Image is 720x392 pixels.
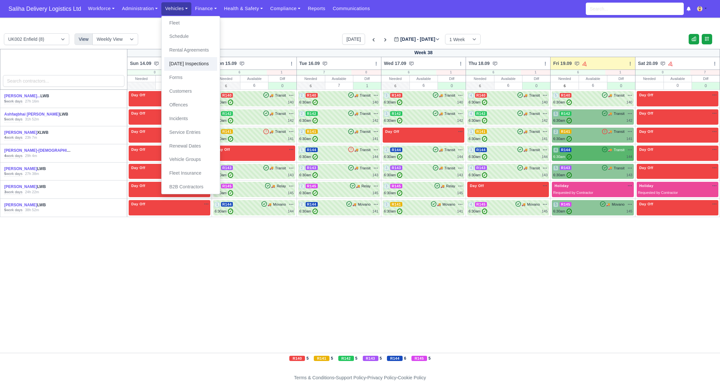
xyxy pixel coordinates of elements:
[4,99,6,103] strong: 5
[325,75,353,82] div: Available
[84,2,118,15] a: Workforce
[215,172,233,178] div: 6:30am
[579,82,607,89] div: 6
[275,111,286,117] span: Transit
[384,148,389,153] span: 2
[372,118,378,123] div: 142
[523,93,527,98] span: 🚚
[312,172,318,178] span: ✓
[312,136,318,142] span: ✓
[638,93,655,97] span: Day Off
[297,70,352,75] div: 7
[312,154,318,160] span: ✓
[273,202,286,207] span: Movano
[384,60,406,67] span: Wed 17.09
[299,100,318,105] div: 6:30am
[553,136,572,142] div: 6:30am
[297,75,325,82] div: Needed
[553,93,558,98] span: 5
[469,165,474,171] span: 4
[542,136,548,142] div: 141
[164,126,217,139] a: Service Entries
[439,93,443,98] span: 🚚
[228,100,233,105] span: ✓
[494,75,522,82] div: Available
[164,57,217,71] a: [DATE] Inspections
[25,135,37,140] div: 23h 7m
[342,34,365,45] button: [DATE]
[475,93,487,98] span: R140
[522,82,550,89] div: 0
[4,93,72,99] div: LWB
[130,183,147,188] span: Day Off
[690,70,720,75] div: 7
[306,111,318,116] span: R142
[626,154,632,160] div: 144
[390,111,402,116] span: R142
[353,75,381,82] div: Diff
[361,183,371,189] span: Relay
[384,154,403,160] div: 6:30am
[299,118,318,123] div: 6:30am
[482,172,487,178] span: ✓
[127,75,155,82] div: Needed
[354,111,358,116] span: 🚚
[608,111,612,116] span: 🚚
[358,202,371,207] span: Movano
[560,111,572,116] span: R142
[215,136,233,142] div: 6:30am
[397,118,402,123] span: ✓
[635,75,664,82] div: Needed
[410,75,438,82] div: Available
[312,100,318,105] span: ✓
[603,317,720,392] iframe: Chat Widget
[529,129,540,134] span: Transit
[586,3,684,15] input: Search...
[360,165,371,171] span: Transit
[469,93,474,98] span: 4
[635,70,690,75] div: 0
[482,118,487,123] span: ✓
[354,148,358,152] span: 🚚
[299,165,305,171] span: 2
[494,82,522,89] div: 6
[439,111,443,116] span: 🚚
[475,111,487,116] span: R142
[579,75,607,82] div: Available
[269,165,273,170] span: 🚚
[74,33,93,45] div: View
[523,165,527,170] span: 🚚
[4,148,72,153] div: LWB
[394,36,440,43] label: [DATE] - [DATE]
[469,118,487,123] div: 6:30am
[664,75,692,82] div: Available
[608,165,612,170] span: 🚚
[360,111,371,117] span: Transit
[442,202,455,207] span: Movano
[299,111,305,117] span: 2
[336,375,366,380] a: Support Policy
[475,165,487,170] span: R143
[439,165,443,170] span: 🚚
[390,148,402,152] span: R144
[299,172,318,178] div: 6:30am
[356,184,360,189] span: 🚚
[4,117,23,122] div: work days
[469,172,487,178] div: 6:30am
[4,135,23,140] div: work days
[325,82,353,89] div: 7
[367,375,396,380] a: Privacy Policy
[4,166,37,171] a: [PERSON_NAME]
[164,153,217,166] a: Vehicle Groups
[164,16,217,30] a: Fleet
[268,82,296,89] div: 0
[521,70,550,75] div: 1
[228,136,233,142] span: ✓
[191,2,220,15] a: Finance
[127,49,720,57] div: Week 38
[372,154,378,160] div: 144
[397,154,402,160] span: ✓
[220,2,267,15] a: Health & Safety
[215,147,231,152] span: Day Off
[567,172,572,178] span: ✓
